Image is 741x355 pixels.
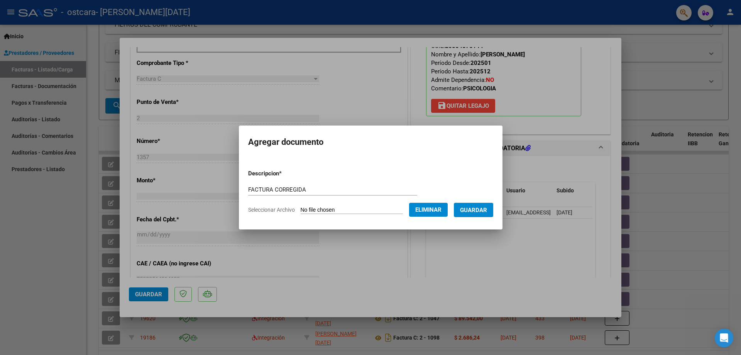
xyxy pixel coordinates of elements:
span: Seleccionar Archivo [248,207,295,213]
div: Open Intercom Messenger [715,329,733,347]
button: Guardar [454,203,493,217]
button: Eliminar [409,203,448,217]
p: Descripcion [248,169,322,178]
span: Guardar [460,207,487,214]
span: Eliminar [415,206,442,213]
h2: Agregar documento [248,135,493,149]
